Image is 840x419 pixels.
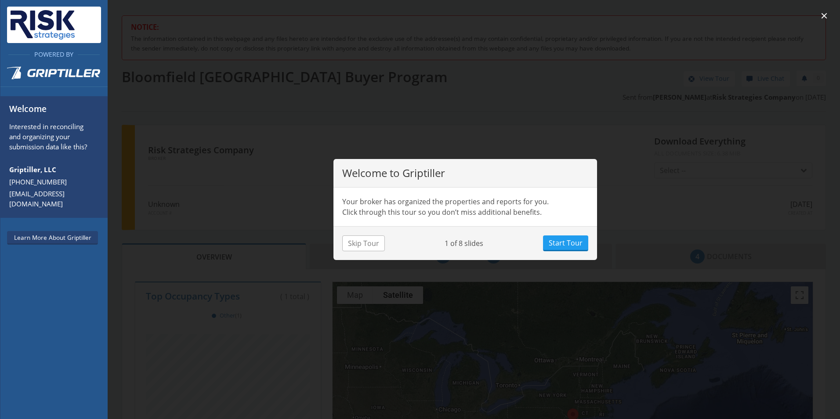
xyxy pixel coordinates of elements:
a: Griptiller [0,59,108,92]
p: Your broker has organized the properties and reports for you. [342,196,588,207]
span: Start Tour [549,238,583,248]
p: Interested in reconciling and organizing your submission data like this? [9,122,94,154]
div: 1 of 8 slides [445,238,483,249]
img: Risk Strategies Company [7,7,78,43]
strong: Griptiller, LLC [9,165,56,174]
span: Powered By [30,50,78,58]
a: Learn More About Griptiller [7,231,98,245]
a: [PHONE_NUMBER] [9,177,94,187]
p: Click through this tour so you don’t miss additional benefits. [342,207,588,217]
button: Start Tour [543,235,588,251]
button: Skip Tour [342,235,385,251]
h6: Welcome [9,103,94,122]
a: [EMAIL_ADDRESS][DOMAIN_NAME] [9,189,94,209]
p: Welcome to Griptiller [342,168,588,178]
